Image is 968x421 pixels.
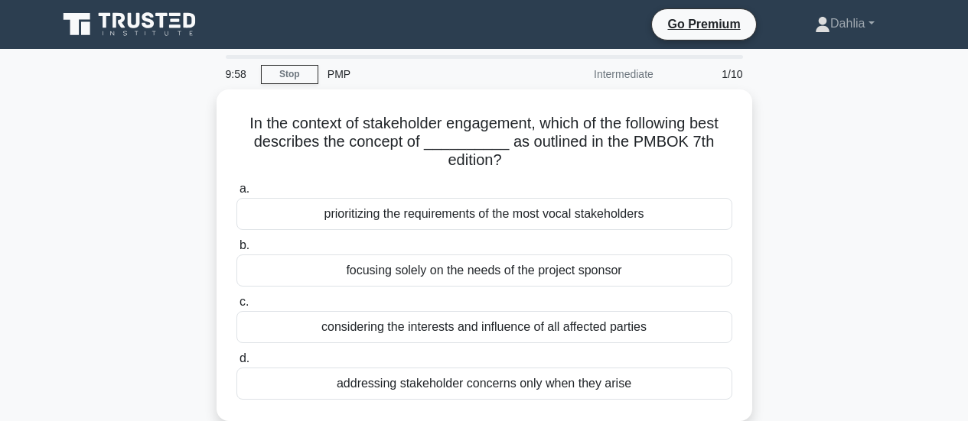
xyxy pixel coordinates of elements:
div: 9:58 [217,59,261,89]
div: prioritizing the requirements of the most vocal stakeholders [236,198,732,230]
div: addressing stakeholder concerns only when they arise [236,368,732,400]
div: focusing solely on the needs of the project sponsor [236,254,732,287]
a: Go Premium [658,15,749,34]
span: a. [240,182,249,195]
a: Dahlia [778,8,911,39]
div: 1/10 [663,59,752,89]
div: PMP [318,59,529,89]
h5: In the context of stakeholder engagement, which of the following best describes the concept of __... [235,114,734,170]
span: d. [240,351,249,364]
div: Intermediate [529,59,663,89]
div: considering the interests and influence of all affected parties [236,311,732,343]
span: c. [240,295,249,308]
span: b. [240,238,249,251]
a: Stop [261,65,318,84]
